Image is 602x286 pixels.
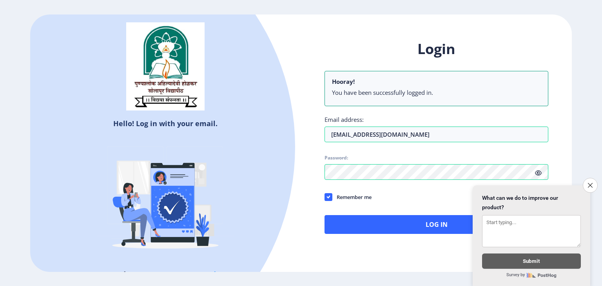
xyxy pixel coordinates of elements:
button: Log In [325,215,548,234]
b: Hooray! [332,78,355,85]
a: Register [198,269,234,281]
img: sulogo.png [126,22,205,111]
h5: Don't have an account? [36,268,295,281]
h1: Login [325,40,548,58]
img: Verified-rafiki.svg [97,131,234,268]
input: Email address [325,127,548,142]
label: Password: [325,155,348,161]
li: You have been successfully logged in. [332,89,541,96]
span: Remember me [332,192,372,202]
label: Email address: [325,116,364,123]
